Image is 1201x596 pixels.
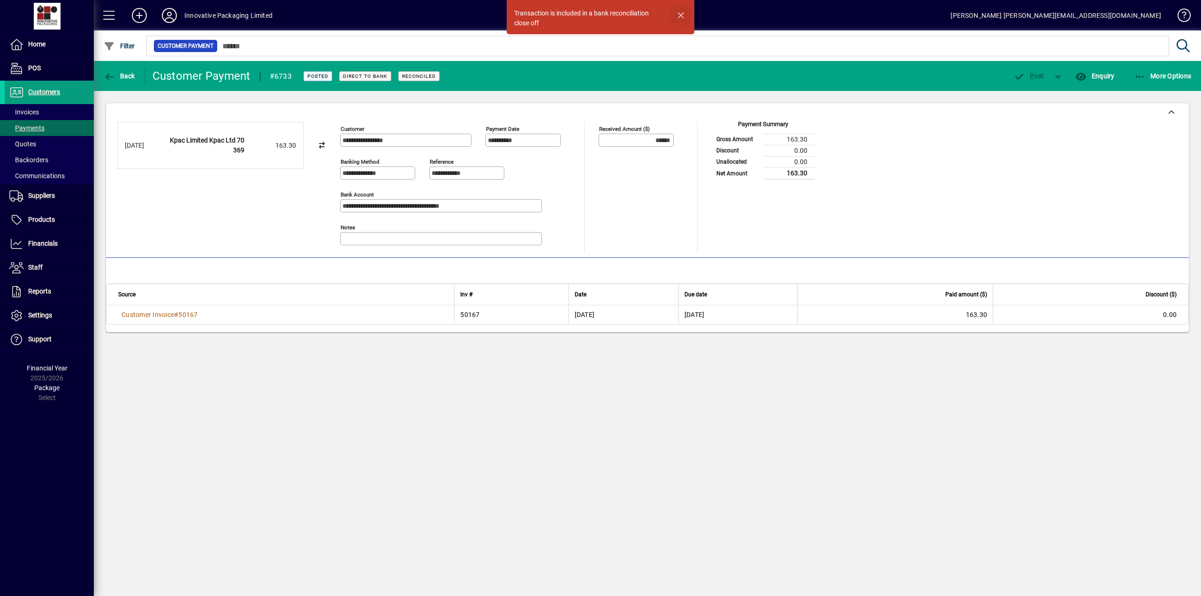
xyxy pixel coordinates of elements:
app-page-header-button: Back [94,68,145,84]
span: Suppliers [28,192,55,199]
a: Settings [5,304,94,327]
td: Unallocated [712,156,763,167]
div: Customer Payment [152,68,251,83]
a: Products [5,208,94,232]
a: Customer Invoice#50167 [118,309,201,320]
button: Post [1009,68,1049,84]
span: Inv # [460,289,472,300]
span: Discount ($) [1146,289,1177,300]
td: Discount [712,145,763,156]
span: Source [118,289,136,300]
span: Financials [28,240,58,247]
span: Staff [28,264,43,271]
a: Reports [5,280,94,303]
a: Home [5,33,94,56]
button: Add [124,7,154,24]
span: ost [1014,72,1044,80]
span: Quotes [9,140,36,148]
span: Customers [28,88,60,96]
td: Net Amount [712,167,763,179]
td: 0.00 [993,305,1188,324]
mat-label: Reference [430,158,454,165]
mat-label: Customer [341,126,365,132]
div: 163.30 [249,141,296,151]
a: Payments [5,120,94,136]
strong: Kpac Limited Kpac Ltd 70 369 [170,136,244,154]
span: Communications [9,172,65,180]
a: Invoices [5,104,94,120]
td: 163.30 [797,305,993,324]
a: Support [5,328,94,351]
div: [DATE] [125,141,162,151]
span: # [174,311,178,318]
div: [PERSON_NAME] [PERSON_NAME][EMAIL_ADDRESS][DOMAIN_NAME] [950,8,1161,23]
span: Direct to bank [343,73,388,79]
app-page-summary-card: Payment Summary [712,122,815,180]
span: Due date [684,289,707,300]
span: Invoices [9,108,39,116]
a: Staff [5,256,94,279]
span: Home [28,40,46,48]
a: Suppliers [5,184,94,208]
span: P [1030,72,1034,80]
td: Gross Amount [712,134,763,145]
a: Knowledge Base [1171,2,1189,32]
span: Enquiry [1075,72,1114,80]
button: Back [101,68,137,84]
span: Backorders [9,156,48,164]
button: Enquiry [1073,68,1117,84]
a: Communications [5,168,94,184]
span: Customer Payment [158,41,213,51]
div: Payment Summary [712,120,815,134]
a: POS [5,57,94,80]
mat-label: Banking method [341,158,380,165]
span: More Options [1134,72,1192,80]
div: #6733 [270,69,292,84]
span: Settings [28,311,52,319]
span: Payments [9,124,45,132]
td: 0.00 [763,145,815,156]
span: 50167 [178,311,198,318]
span: Customer Invoice [122,311,174,318]
span: Filter [104,42,135,50]
button: Filter [101,38,137,54]
span: Financial Year [27,364,68,372]
span: Posted [307,73,328,79]
td: 0.00 [763,156,815,167]
span: Paid amount ($) [945,289,987,300]
button: More Options [1132,68,1194,84]
td: [DATE] [678,305,798,324]
span: Products [28,216,55,223]
span: Date [575,289,586,300]
span: Reconciled [402,73,436,79]
button: Profile [154,7,184,24]
mat-label: Payment Date [486,126,519,132]
mat-label: Bank Account [341,191,374,198]
a: Financials [5,232,94,256]
span: Package [34,384,60,392]
a: Quotes [5,136,94,152]
td: 163.30 [763,134,815,145]
div: Innovative Packaging Limited [184,8,273,23]
mat-label: Notes [341,224,355,231]
span: Support [28,335,52,343]
span: Reports [28,287,51,295]
mat-label: Received Amount ($) [599,126,650,132]
span: POS [28,64,41,72]
td: 163.30 [763,167,815,179]
td: 50167 [454,305,568,324]
td: [DATE] [569,305,678,324]
span: Back [104,72,135,80]
a: Backorders [5,152,94,168]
